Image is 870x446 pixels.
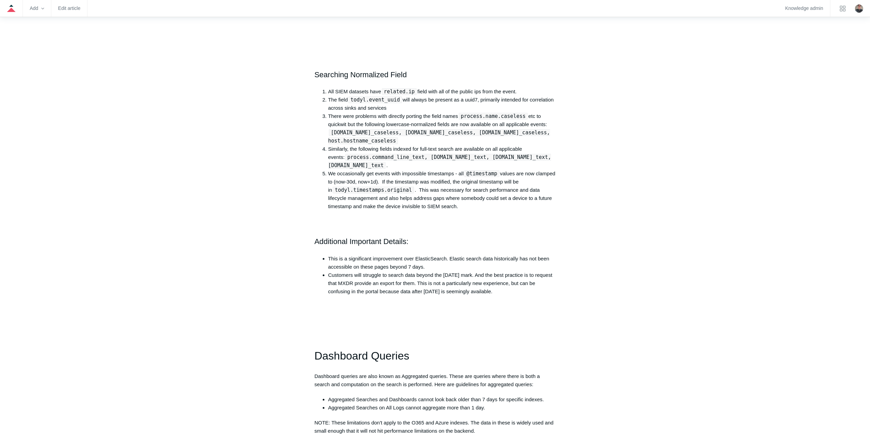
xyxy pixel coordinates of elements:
[314,235,556,247] h2: Additional Important Details:
[328,145,556,170] li: Similarly, the following fields indexed for full-text search are available on all applicable even...
[314,419,556,435] p: NOTE: These limitations don't apply to the O365 and Azure indexes. The data in these is widely us...
[314,69,556,81] h2: Searching Normalized Field
[328,96,556,112] li: The field will always be present as a uuid7, primarily intended for correlation across sinks and ...
[464,170,499,177] code: @timestamp
[328,404,556,412] li: Aggregated Searches on All Logs cannot aggregate more than 1 day.
[30,6,44,10] zd-hc-trigger: Add
[459,113,528,120] code: process.name.caseless
[382,88,417,95] code: related.ip
[328,255,556,271] li: This is a significant improvement over ElasticSearch. Elastic search data historically has not be...
[328,129,550,144] code: [DOMAIN_NAME]_caseless, [DOMAIN_NAME]_caseless, [DOMAIN_NAME]_caseless, host.hostname_caseless
[328,395,556,404] li: Aggregated Searches and Dashboards cannot look back older than 7 days for specific indexes.
[314,372,556,389] p: Dashboard queries are also known as Aggregated queries. These are queries where there is both a s...
[328,87,556,96] li: All SIEM datasets have field with all of the public ips from the event.
[328,271,556,296] li: Customers will struggle to search data beyond the [DATE] mark. And the best practice is to reques...
[314,347,556,365] h1: Dashboard Queries
[328,170,556,211] li: We occasionally get events with impossible timestamps - all values are now clamped to (now-30d, n...
[328,112,556,145] li: There were problems with directly porting the field names etc to quickwit but the following lower...
[855,4,863,13] img: user avatar
[58,6,80,10] a: Edit article
[855,4,863,13] zd-hc-trigger: Click your profile icon to open the profile menu
[785,6,823,10] a: Knowledge admin
[328,154,551,169] code: process.command_line_text, [DOMAIN_NAME]_text, [DOMAIN_NAME]_text, [DOMAIN_NAME]_text
[333,187,414,193] code: todyl.timestamps.original
[348,96,402,103] code: todyl.event_uuid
